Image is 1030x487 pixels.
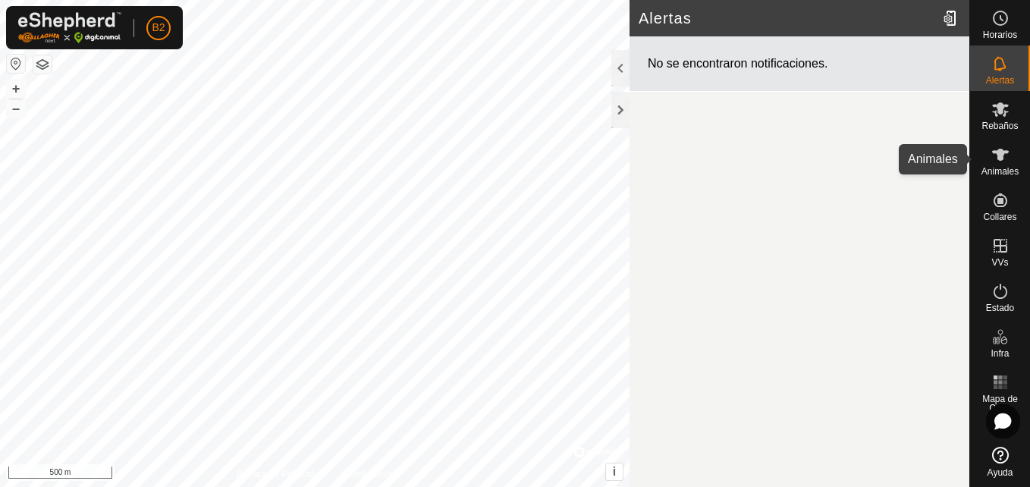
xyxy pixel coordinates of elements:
a: Contáctenos [342,467,393,481]
span: i [613,465,616,478]
span: Animales [981,167,1019,176]
span: Horarios [983,30,1017,39]
button: Restablecer Mapa [7,55,25,73]
a: Ayuda [970,441,1030,483]
button: + [7,80,25,98]
button: i [606,463,623,480]
a: Política de Privacidad [237,467,324,481]
span: Estado [986,303,1014,313]
span: Ayuda [988,468,1013,477]
span: Mapa de Calor [974,394,1026,413]
span: Infra [991,349,1009,358]
button: – [7,99,25,118]
img: Logo Gallagher [18,12,121,43]
h2: Alertas [639,9,937,27]
span: Rebaños [981,121,1018,130]
button: Capas del Mapa [33,55,52,74]
div: No se encontraron notificaciones. [630,36,969,92]
span: Collares [983,212,1016,222]
span: Alertas [986,76,1014,85]
span: VVs [991,258,1008,267]
span: B2 [152,20,165,36]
